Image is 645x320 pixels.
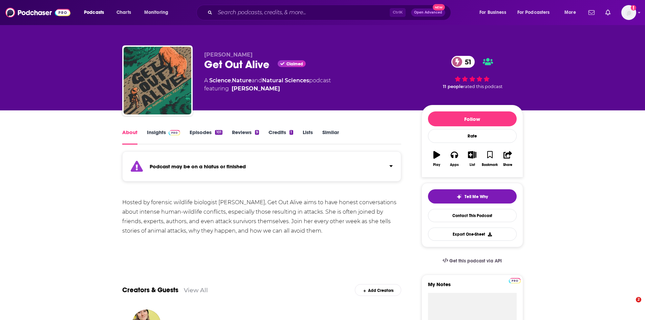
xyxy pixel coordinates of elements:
a: Charts [112,7,135,18]
span: Logged in as WesBurdett [621,5,636,20]
span: Get this podcast via API [449,258,502,264]
label: My Notes [428,281,517,293]
div: Bookmark [482,163,498,167]
button: tell me why sparkleTell Me Why [428,189,517,204]
a: Show notifications dropdown [586,7,597,18]
a: 51 [451,56,475,68]
div: A podcast [204,77,331,93]
button: Open AdvancedNew [411,8,445,17]
div: 51 11 peoplerated this podcast [422,51,523,93]
a: Similar [322,129,339,145]
img: Podchaser Pro [509,278,521,283]
button: Show profile menu [621,5,636,20]
img: tell me why sparkle [456,194,462,199]
a: Show notifications dropdown [603,7,613,18]
input: Search podcasts, credits, & more... [215,7,390,18]
span: Podcasts [84,8,104,17]
iframe: Intercom live chat [622,297,638,313]
a: Nature [232,77,252,84]
section: Click to expand status details [122,155,402,182]
span: 51 [458,56,475,68]
div: List [470,163,475,167]
button: Bookmark [481,147,499,171]
a: InsightsPodchaser Pro [147,129,180,145]
div: Add Creators [355,284,401,296]
span: Claimed [286,62,303,66]
a: Credits1 [268,129,293,145]
span: For Podcasters [517,8,550,17]
a: Lists [303,129,313,145]
button: open menu [513,7,560,18]
div: Hosted by forensic wildlife biologist [PERSON_NAME], Get Out Alive aims to have honest conversati... [122,198,402,236]
div: Rate [428,129,517,143]
button: List [463,147,481,171]
a: Natural Sciences [262,77,309,84]
span: [PERSON_NAME] [204,51,253,58]
div: Share [503,163,512,167]
button: open menu [139,7,177,18]
img: Podchaser Pro [169,130,180,135]
button: Play [428,147,446,171]
span: and [252,77,262,84]
a: Creators & Guests [122,286,178,294]
div: Apps [450,163,459,167]
span: New [433,4,445,10]
a: Episodes101 [190,129,222,145]
span: featuring [204,85,331,93]
span: More [564,8,576,17]
span: Charts [116,8,131,17]
a: Contact This Podcast [428,209,517,222]
div: 101 [215,130,222,135]
span: rated this podcast [463,84,502,89]
span: Monitoring [144,8,168,17]
span: Tell Me Why [465,194,488,199]
button: Export One-Sheet [428,228,517,241]
a: Pro website [509,277,521,283]
span: 11 people [443,84,463,89]
a: Science [209,77,231,84]
div: 9 [255,130,259,135]
div: 1 [289,130,293,135]
div: Search podcasts, credits, & more... [203,5,457,20]
a: View All [184,286,208,294]
img: Podchaser - Follow, Share and Rate Podcasts [5,6,70,19]
span: , [231,77,232,84]
a: Reviews9 [232,129,259,145]
button: open menu [475,7,515,18]
strong: Podcast may be on a hiatus or finished [150,163,246,170]
div: Play [433,163,440,167]
a: Ashley Bray [232,85,280,93]
span: 2 [636,297,641,302]
span: Open Advanced [414,11,442,14]
button: Share [499,147,516,171]
img: User Profile [621,5,636,20]
button: open menu [79,7,113,18]
button: Apps [446,147,463,171]
a: About [122,129,137,145]
button: Follow [428,111,517,126]
button: open menu [560,7,584,18]
span: Ctrl K [390,8,406,17]
svg: Add a profile image [631,5,636,10]
a: Get this podcast via API [437,253,508,269]
span: For Business [479,8,506,17]
img: Get Out Alive [124,47,191,114]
